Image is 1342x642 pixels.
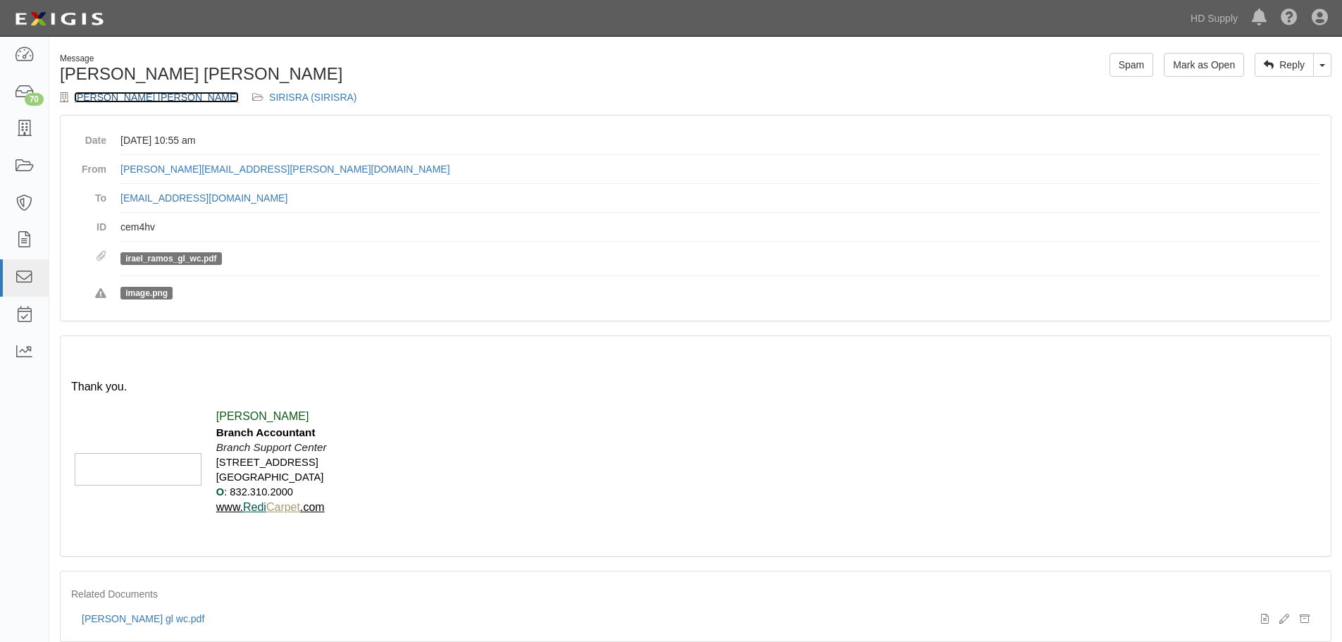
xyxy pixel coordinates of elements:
[216,486,224,498] b: O
[1300,612,1310,626] a: Archive document
[300,501,325,513] a: .com
[1183,4,1245,32] a: HD Supply
[71,184,106,205] dt: To
[1281,10,1298,27] i: Help Center - Complianz
[1110,53,1154,77] a: Spam
[224,486,293,498] span: : 832.310.2000
[1261,612,1269,626] a: View
[269,92,356,103] a: SIRISRA (SIRISRA)
[60,65,685,83] h1: [PERSON_NAME] [PERSON_NAME]
[1164,53,1244,77] a: Mark as Open
[216,501,243,513] a: www.
[95,289,106,299] i: Rejected attachments. These file types are not supported.
[216,410,309,422] span: [PERSON_NAME]
[216,471,324,483] span: [GEOGRAPHIC_DATA]
[125,254,216,264] a: irael_ramos_gl_wc.pdf
[82,613,204,624] a: [PERSON_NAME] gl wc.pdf
[82,612,1250,626] div: irael ramos gl wc.pdf
[266,501,300,513] a: Carpet
[216,457,318,468] span: [STREET_ADDRESS]
[216,426,316,438] b: Branch Accountant
[71,155,106,176] dt: From
[243,501,266,513] a: Redi
[60,53,685,65] div: Message
[25,93,44,106] div: 70
[120,192,287,204] a: [EMAIL_ADDRESS][DOMAIN_NAME]
[71,379,1320,395] div: Thank you.
[1279,612,1289,626] a: Edit Document
[11,6,108,32] img: logo-5460c22ac91f19d4615b14bd174203de0afe785f0fc80cf4dbbc73dc1793850b.png
[1255,53,1314,77] a: Reply
[120,287,173,300] span: image.png
[71,126,106,147] dt: Date
[74,92,239,103] a: [PERSON_NAME] [PERSON_NAME]
[71,589,1320,600] h5: Related Documents
[120,163,450,175] a: [PERSON_NAME][EMAIL_ADDRESS][PERSON_NAME][DOMAIN_NAME]
[216,441,327,453] i: Branch Support Center
[120,213,1320,242] dd: cem4hv
[71,213,106,234] dt: ID
[97,252,106,261] i: Attachments
[120,126,1320,155] dd: [DATE] 10:55 am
